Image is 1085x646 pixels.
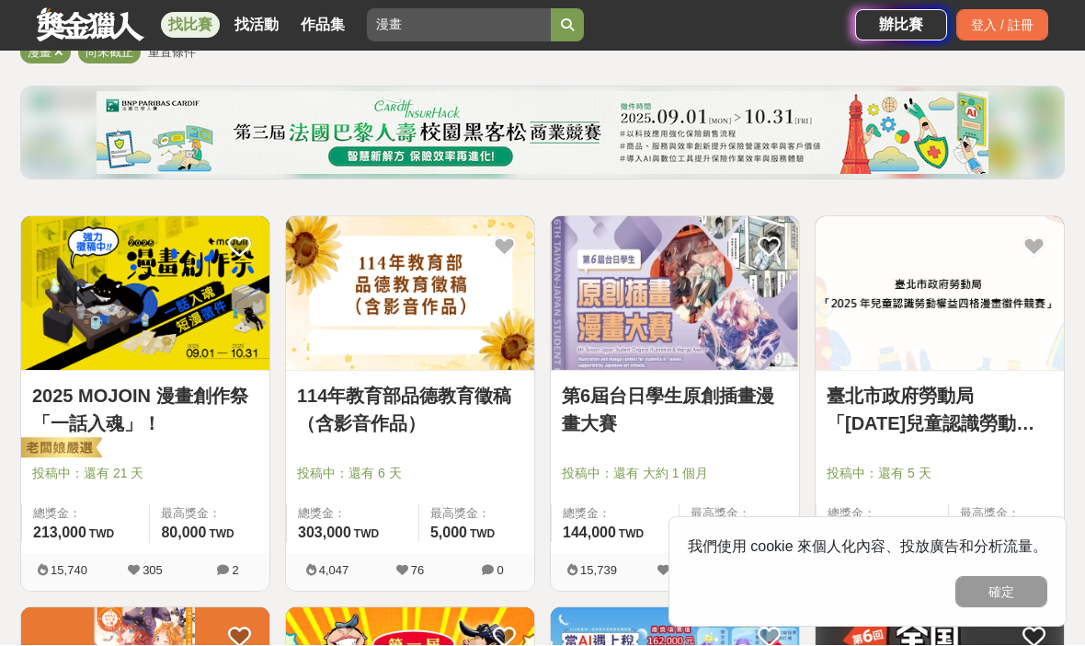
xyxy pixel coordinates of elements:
[816,217,1064,372] a: Cover Image
[89,528,114,541] span: TWD
[827,465,1053,484] span: 投稿中：還有 5 天
[470,528,495,541] span: TWD
[354,528,379,541] span: TWD
[816,217,1064,371] img: Cover Image
[855,10,947,41] a: 辦比賽
[209,528,234,541] span: TWD
[33,525,86,541] span: 213,000
[86,46,133,60] span: 尚未截止
[430,525,467,541] span: 5,000
[227,13,286,39] a: 找活動
[143,564,163,578] span: 305
[298,505,407,524] span: 總獎金：
[293,13,352,39] a: 作品集
[828,505,937,524] span: 總獎金：
[960,505,1053,524] span: 最高獎金：
[367,9,551,42] input: 有長照挺你，care到心坎裡！青春出手，拍出照顧 影音徵件活動
[562,465,788,484] span: 投稿中：還有 大約 1 個月
[563,525,616,541] span: 144,000
[551,217,799,371] img: Cover Image
[32,383,258,438] a: 2025 MOJOIN 漫畫創作祭「一話入魂」！
[619,528,644,541] span: TWD
[17,437,102,463] img: 老闆娘嚴選
[562,383,788,438] a: 第6屆台日學生原創插畫漫畫大賽
[551,217,799,372] a: Cover Image
[161,505,258,524] span: 最高獎金：
[411,564,424,578] span: 76
[51,564,87,578] span: 15,740
[286,217,534,371] img: Cover Image
[497,564,503,578] span: 0
[97,92,988,175] img: c5de0e1a-e514-4d63-bbd2-29f80b956702.png
[33,505,138,524] span: 總獎金：
[28,46,51,60] span: 漫畫
[297,383,523,438] a: 114年教育部品德教育徵稿（含影音作品）
[232,564,238,578] span: 2
[688,539,1047,555] span: 我們使用 cookie 來個人化內容、投放廣告和分析流量。
[955,577,1047,608] button: 確定
[297,465,523,484] span: 投稿中：還有 6 天
[298,525,351,541] span: 303,000
[319,564,349,578] span: 4,047
[32,465,258,484] span: 投稿中：還有 21 天
[956,10,1048,41] div: 登入 / 註冊
[827,383,1053,438] a: 臺北市政府勞動局「[DATE]兒童認識勞動權益四格漫畫徵件競賽」
[161,13,220,39] a: 找比賽
[563,505,668,524] span: 總獎金：
[286,217,534,372] a: Cover Image
[148,46,196,60] span: 重置條件
[21,217,269,372] a: Cover Image
[21,217,269,371] img: Cover Image
[430,505,523,524] span: 最高獎金：
[161,525,206,541] span: 80,000
[580,564,617,578] span: 15,739
[691,505,788,524] span: 最高獎金：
